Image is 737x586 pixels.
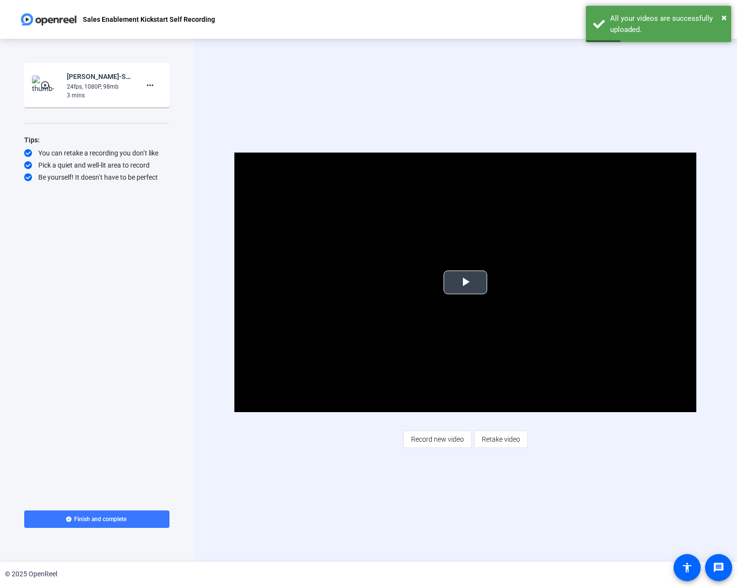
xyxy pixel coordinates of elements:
[67,91,132,100] div: 3 mins
[67,71,132,82] div: [PERSON_NAME]-Sales Enablement Kickstart 2025-Sales Enablement Kickstart Self Recording-176037518...
[40,80,52,90] mat-icon: play_circle_outline
[144,79,156,91] mat-icon: more_horiz
[24,172,169,182] div: Be yourself! It doesn’t have to be perfect
[403,431,472,448] button: Record new video
[74,515,126,523] span: Finish and complete
[5,569,57,579] div: © 2025 OpenReel
[722,10,727,25] button: Close
[482,430,520,448] span: Retake video
[681,562,693,573] mat-icon: accessibility
[722,12,727,23] span: ×
[24,510,169,528] button: Finish and complete
[67,82,132,91] div: 24fps, 1080P, 98mb
[83,14,215,25] p: Sales Enablement Kickstart Self Recording
[24,160,169,170] div: Pick a quiet and well-lit area to record
[32,76,61,95] img: thumb-nail
[24,134,169,146] div: Tips:
[610,13,724,35] div: All your videos are successfully uploaded.
[24,148,169,158] div: You can retake a recording you don’t like
[474,431,528,448] button: Retake video
[234,153,696,412] div: Video Player
[19,10,78,29] img: OpenReel logo
[713,562,724,573] mat-icon: message
[444,271,487,294] button: Play Video
[411,430,464,448] span: Record new video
